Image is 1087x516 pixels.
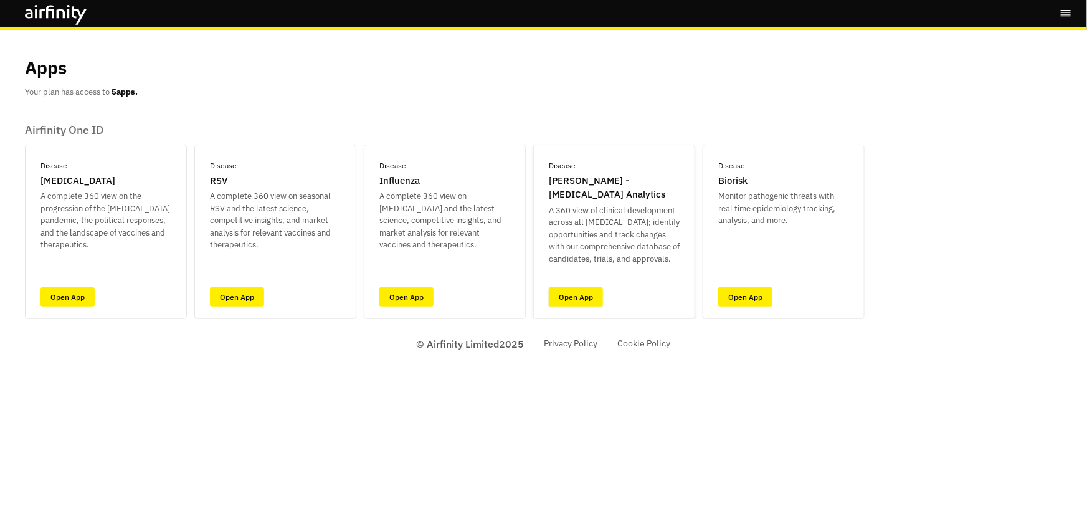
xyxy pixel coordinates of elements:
[718,287,772,307] a: Open App
[210,287,264,307] a: Open App
[40,287,95,307] a: Open App
[549,160,576,171] p: Disease
[549,174,680,202] p: [PERSON_NAME] - [MEDICAL_DATA] Analytics
[25,55,67,81] p: Apps
[112,87,138,97] b: 5 apps.
[417,337,525,351] p: © Airfinity Limited 2025
[40,160,67,171] p: Disease
[40,190,171,251] p: A complete 360 view on the progression of the [MEDICAL_DATA] pandemic, the political responses, a...
[40,174,115,188] p: [MEDICAL_DATA]
[379,174,420,188] p: Influenza
[379,190,510,251] p: A complete 360 view on [MEDICAL_DATA] and the latest science, competitive insights, and market an...
[210,160,237,171] p: Disease
[718,160,745,171] p: Disease
[544,337,598,350] a: Privacy Policy
[718,190,849,227] p: Monitor pathogenic threats with real time epidemiology tracking, analysis, and more.
[618,337,671,350] a: Cookie Policy
[25,86,138,98] p: Your plan has access to
[718,174,748,188] p: Biorisk
[549,287,603,307] a: Open App
[379,160,406,171] p: Disease
[549,204,680,265] p: A 360 view of clinical development across all [MEDICAL_DATA]; identify opportunities and track ch...
[379,287,434,307] a: Open App
[25,123,865,137] p: Airfinity One ID
[210,174,227,188] p: RSV
[210,190,341,251] p: A complete 360 view on seasonal RSV and the latest science, competitive insights, and market anal...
